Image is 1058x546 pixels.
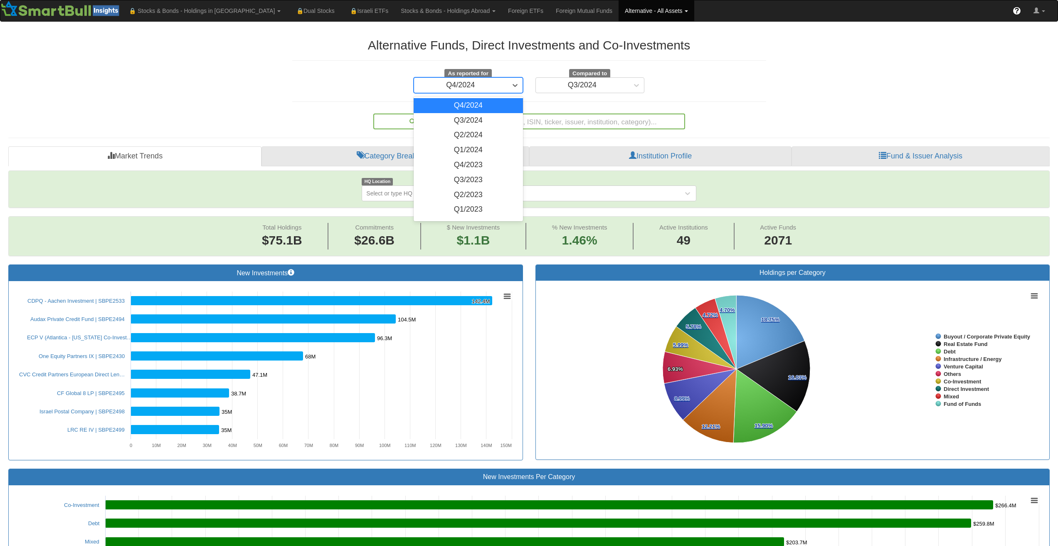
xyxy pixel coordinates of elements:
[152,443,160,448] text: 10M
[430,443,441,448] text: 120M
[542,269,1043,277] h3: Holdings per Category
[944,393,959,400] tspan: Mixed
[529,146,792,166] a: Institution Profile
[944,378,982,385] tspan: Co-Investment
[354,233,395,247] span: $26.6B
[702,423,720,430] tspan: 12.21%
[228,443,237,448] text: 40M
[414,113,523,128] div: Q3/2024
[252,372,267,378] tspan: 47.1M
[374,114,684,128] div: Search anything (security name, ISIN, ticker, issuer, institution, category)...
[366,189,452,198] div: Select or type HQ Location name
[703,312,718,318] tspan: 4.72%
[455,443,467,448] text: 130M
[414,158,523,173] div: Q4/2023
[88,520,99,526] a: Debt
[414,173,523,188] div: Q3/2023
[123,0,287,21] a: 🔒 Stocks & Bonds - Holdings in [GEOGRAPHIC_DATA]
[414,98,523,113] div: Q4/2024
[686,324,701,330] tspan: 5.78%
[414,188,523,203] div: Q2/2023
[568,81,597,89] div: Q3/2024
[57,390,125,396] a: CF Global 8 LP | SBPE2495
[446,81,475,89] div: Q4/2024
[720,307,735,313] tspan: 4.70%
[355,443,364,448] text: 90M
[414,202,523,217] div: Q1/2023
[755,422,773,429] tspan: 15.90%
[1015,7,1019,15] span: ?
[262,233,302,247] span: $75.1B
[456,233,490,247] span: $1.1B
[341,0,395,21] a: 🔒Israeli ETFs
[330,443,338,448] text: 80M
[500,443,512,448] text: 150M
[261,146,529,166] a: Category Breakdown
[279,443,288,448] text: 60M
[552,224,607,231] span: % New Investments
[659,232,708,250] span: 49
[8,146,261,166] a: Market Trends
[130,443,132,448] text: 0
[788,374,807,380] tspan: 16.03%
[355,224,394,231] span: Commitments
[472,298,490,304] tspan: 142.4M
[30,316,125,322] a: Audax Private Credit Fund | SBPE2494
[254,443,262,448] text: 50M
[944,363,983,370] tspan: Venture Capital
[287,0,340,21] a: 🔒Dual Stocks
[177,443,186,448] text: 20M
[761,316,780,323] tspan: 18.75%
[222,409,232,415] tspan: 35M
[481,443,492,448] text: 140M
[414,217,523,232] div: Q4/2022
[15,473,1043,481] h3: New Investments Per Category
[19,371,125,378] a: CVC Credit Partners European Direct Len…
[668,366,683,372] tspan: 6.93%
[995,502,1016,509] tspan: $266.4M
[305,353,316,360] tspan: 68M
[619,0,694,21] a: Alternative - All Assets
[444,69,492,78] span: As reported for
[202,443,211,448] text: 30M
[944,348,956,355] tspan: Debt
[398,316,416,323] tspan: 104.5M
[1006,0,1027,21] a: ?
[221,427,232,433] tspan: 35M
[0,0,123,17] img: Smartbull
[944,334,1031,340] tspan: Buyout / Corporate Private Equity
[944,401,981,407] tspan: Fund of Funds
[550,0,619,21] a: Foreign Mutual Funds
[404,443,416,448] text: 110M
[944,371,961,377] tspan: Others
[292,38,766,52] h2: Alternative Funds, Direct Investments and Co-Investments
[377,335,392,341] tspan: 96.3M
[262,224,301,231] span: Total Holdings
[760,224,796,231] span: Active Funds
[304,443,313,448] text: 70M
[362,178,393,185] span: HQ Location
[944,341,988,347] tspan: Real Estate Fund
[973,521,994,527] tspan: $259.8M
[792,146,1050,166] a: Fund & Issuer Analysis
[414,143,523,158] div: Q1/2024
[414,128,523,143] div: Q2/2024
[659,224,708,231] span: Active Institutions
[27,298,125,304] a: CDPQ - Aachen Investment | SBPE2533
[39,408,125,415] a: Israel Postal Company | SBPE2498
[944,356,1002,362] tspan: Infrastructure / Energy
[67,427,125,433] a: LRC RE IV | SBPE2499
[673,342,688,348] tspan: 5.99%
[502,0,550,21] a: Foreign ETFs
[447,224,500,231] span: $ New Investments
[231,390,246,397] tspan: 38.7M
[15,269,516,277] h3: New Investments
[39,353,125,359] a: One Equity Partners IX | SBPE2430
[760,232,796,250] span: 2071
[569,69,610,78] span: Compared to
[395,0,502,21] a: Stocks & Bonds - Holdings Abroad
[552,232,607,250] span: 1.46%
[786,539,807,546] tspan: $203.7M
[85,539,99,545] a: Mixed
[944,386,989,392] tspan: Direct Investment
